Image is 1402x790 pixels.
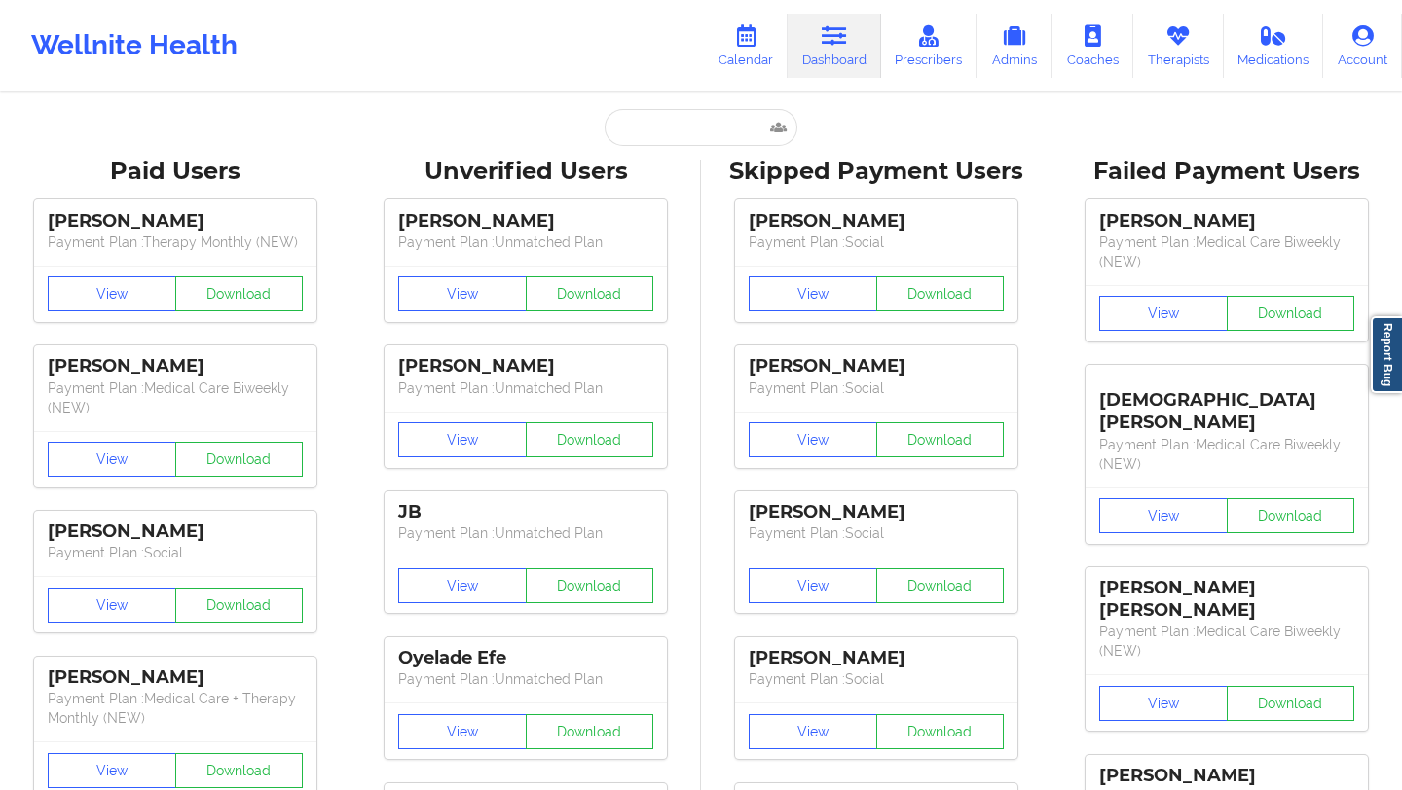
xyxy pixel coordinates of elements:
[704,14,788,78] a: Calendar
[48,543,303,562] p: Payment Plan : Social
[749,501,1004,523] div: [PERSON_NAME]
[1099,233,1354,271] p: Payment Plan : Medical Care Biweekly (NEW)
[398,714,527,749] button: View
[876,568,1005,603] button: Download
[749,422,877,457] button: View
[788,14,881,78] a: Dashboard
[1227,498,1355,533] button: Download
[1323,14,1402,78] a: Account
[876,276,1005,311] button: Download
[876,714,1005,749] button: Download
[1099,498,1228,533] button: View
[1133,14,1224,78] a: Therapists
[48,210,303,233] div: [PERSON_NAME]
[398,568,527,603] button: View
[1371,316,1402,393] a: Report Bug
[398,501,653,523] div: JB
[1099,296,1228,331] button: View
[364,157,687,187] div: Unverified Users
[48,355,303,377] div: [PERSON_NAME]
[749,355,1004,377] div: [PERSON_NAME]
[526,568,654,603] button: Download
[526,276,654,311] button: Download
[1099,375,1354,434] div: [DEMOGRAPHIC_DATA][PERSON_NAME]
[1227,686,1355,721] button: Download
[749,233,1004,252] p: Payment Plan : Social
[398,233,653,252] p: Payment Plan : Unmatched Plan
[1099,435,1354,474] p: Payment Plan : Medical Care Biweekly (NEW)
[1099,577,1354,622] div: [PERSON_NAME] [PERSON_NAME]
[175,276,304,311] button: Download
[876,422,1005,457] button: Download
[175,588,304,623] button: Download
[398,355,653,377] div: [PERSON_NAME]
[1099,622,1354,661] p: Payment Plan : Medical Care Biweekly (NEW)
[749,647,1004,669] div: [PERSON_NAME]
[526,714,654,749] button: Download
[48,753,176,788] button: View
[749,568,877,603] button: View
[749,210,1004,233] div: [PERSON_NAME]
[1227,296,1355,331] button: Download
[749,523,1004,543] p: Payment Plan : Social
[881,14,978,78] a: Prescribers
[1065,157,1388,187] div: Failed Payment Users
[749,276,877,311] button: View
[14,157,337,187] div: Paid Users
[398,378,653,398] p: Payment Plan : Unmatched Plan
[398,422,527,457] button: View
[1099,210,1354,233] div: [PERSON_NAME]
[175,442,304,477] button: Download
[398,669,653,689] p: Payment Plan : Unmatched Plan
[48,233,303,252] p: Payment Plan : Therapy Monthly (NEW)
[715,157,1038,187] div: Skipped Payment Users
[48,521,303,543] div: [PERSON_NAME]
[749,378,1004,398] p: Payment Plan : Social
[48,588,176,623] button: View
[48,378,303,417] p: Payment Plan : Medical Care Biweekly (NEW)
[398,276,527,311] button: View
[1099,686,1228,721] button: View
[398,523,653,543] p: Payment Plan : Unmatched Plan
[175,753,304,788] button: Download
[749,714,877,749] button: View
[48,276,176,311] button: View
[48,666,303,689] div: [PERSON_NAME]
[48,689,303,728] p: Payment Plan : Medical Care + Therapy Monthly (NEW)
[1052,14,1133,78] a: Coaches
[977,14,1052,78] a: Admins
[749,669,1004,689] p: Payment Plan : Social
[1224,14,1324,78] a: Medications
[48,442,176,477] button: View
[526,422,654,457] button: Download
[398,210,653,233] div: [PERSON_NAME]
[398,647,653,669] div: Oyelade Efe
